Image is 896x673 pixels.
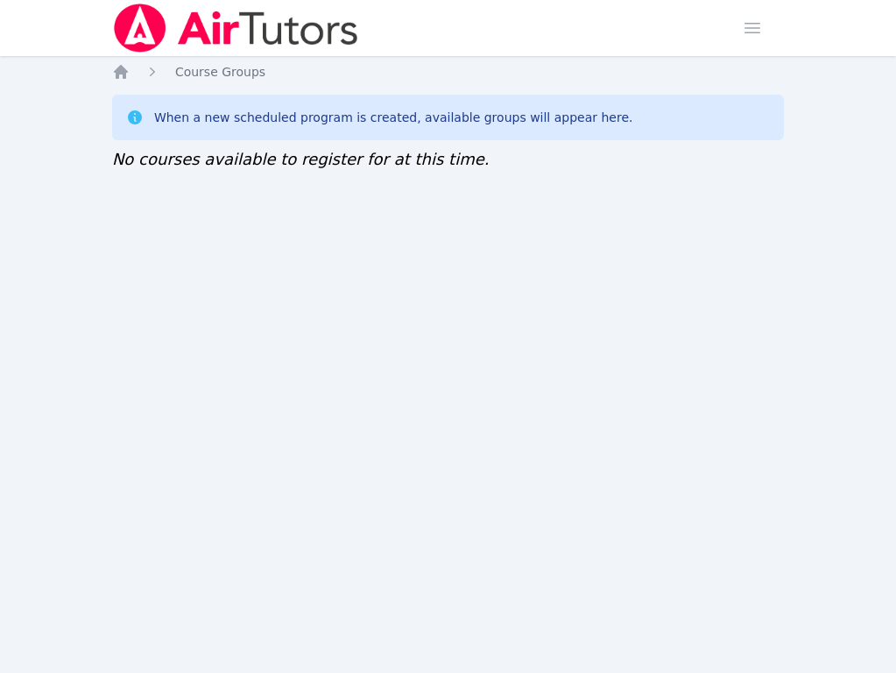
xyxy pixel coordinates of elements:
[154,109,633,126] div: When a new scheduled program is created, available groups will appear here.
[175,63,265,81] a: Course Groups
[175,65,265,79] span: Course Groups
[112,150,490,168] span: No courses available to register for at this time.
[112,4,360,53] img: Air Tutors
[112,63,784,81] nav: Breadcrumb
